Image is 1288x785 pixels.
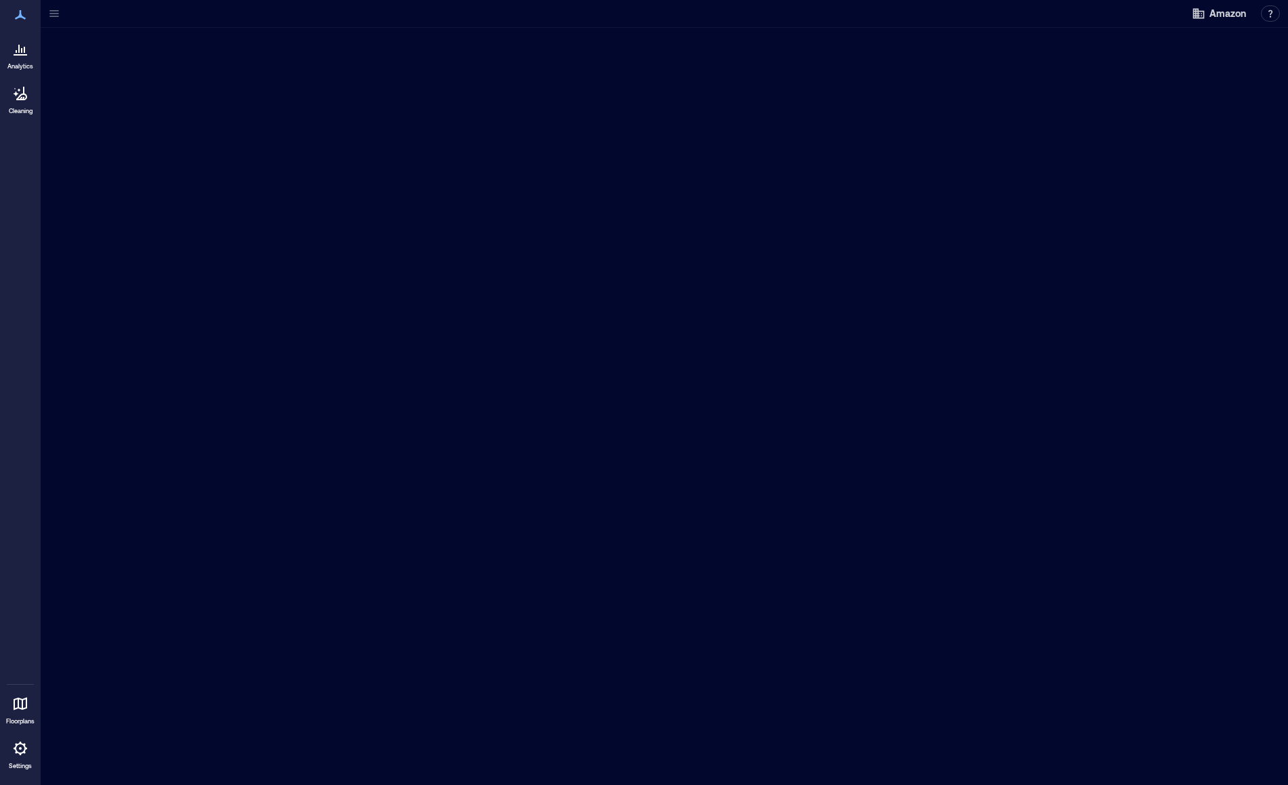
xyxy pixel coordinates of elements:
[3,77,37,119] a: Cleaning
[7,62,33,70] p: Analytics
[9,107,33,115] p: Cleaning
[2,687,39,729] a: Floorplans
[1209,7,1246,20] span: Amazon
[9,762,32,770] p: Settings
[4,732,37,774] a: Settings
[1188,3,1250,24] button: Amazon
[3,33,37,75] a: Analytics
[6,717,35,725] p: Floorplans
